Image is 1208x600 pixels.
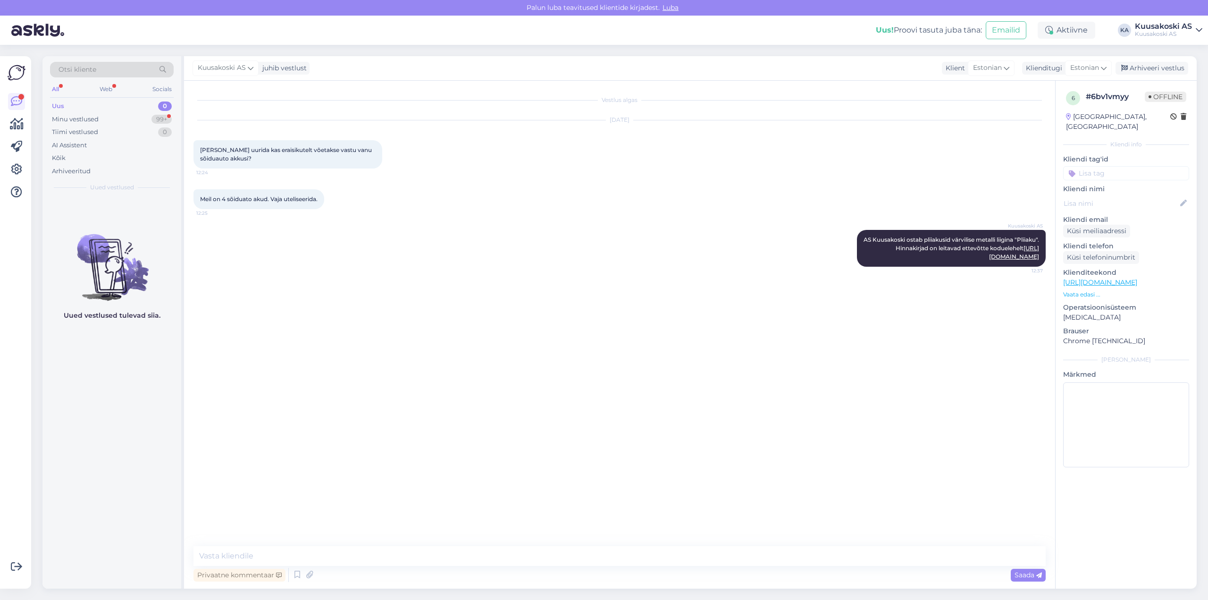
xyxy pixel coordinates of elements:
[52,141,87,150] div: AI Assistent
[1063,336,1189,346] p: Chrome [TECHNICAL_ID]
[50,83,61,95] div: All
[1063,303,1189,313] p: Operatsioonisüsteem
[98,83,114,95] div: Web
[1063,326,1189,336] p: Brauser
[52,115,99,124] div: Minu vestlused
[1007,222,1043,229] span: Kuusakoski AS
[1118,24,1131,37] div: KA
[973,63,1002,73] span: Estonian
[8,64,25,82] img: Askly Logo
[42,217,181,302] img: No chats
[1007,267,1043,274] span: 12:37
[1063,215,1189,225] p: Kliendi email
[193,116,1046,124] div: [DATE]
[1022,63,1062,73] div: Klienditugi
[1063,370,1189,380] p: Märkmed
[193,96,1046,104] div: Vestlus algas
[198,63,246,73] span: Kuusakoski AS
[59,65,96,75] span: Otsi kliente
[52,153,66,163] div: Kõik
[1063,225,1130,237] div: Küsi meiliaadressi
[864,236,1040,260] span: AS Kuusakoski ostab pliiakusid värvilise metalli liigina "Pliiaku". Hinnakirjad on leitavad ettev...
[1070,63,1099,73] span: Estonian
[942,63,965,73] div: Klient
[1063,166,1189,180] input: Lisa tag
[196,210,232,217] span: 12:25
[1063,251,1139,264] div: Küsi telefoninumbrit
[1064,198,1178,209] input: Lisa nimi
[193,569,285,582] div: Privaatne kommentaar
[1063,290,1189,299] p: Vaata edasi ...
[876,25,982,36] div: Proovi tasuta juba täna:
[1145,92,1186,102] span: Offline
[1063,184,1189,194] p: Kliendi nimi
[1135,23,1202,38] a: Kuusakoski ASKuusakoski AS
[1038,22,1095,39] div: Aktiivne
[1135,23,1192,30] div: Kuusakoski AS
[259,63,307,73] div: juhib vestlust
[1072,94,1075,101] span: 6
[1063,278,1137,287] a: [URL][DOMAIN_NAME]
[1063,355,1189,364] div: [PERSON_NAME]
[986,21,1026,39] button: Emailid
[52,127,98,137] div: Tiimi vestlused
[90,183,134,192] span: Uued vestlused
[1063,241,1189,251] p: Kliendi telefon
[1116,62,1188,75] div: Arhiveeri vestlus
[1063,154,1189,164] p: Kliendi tag'id
[660,3,681,12] span: Luba
[158,101,172,111] div: 0
[876,25,894,34] b: Uus!
[1063,268,1189,278] p: Klienditeekond
[158,127,172,137] div: 0
[1015,571,1042,579] span: Saada
[1063,313,1189,322] p: [MEDICAL_DATA]
[200,146,373,162] span: [PERSON_NAME] uurida kas eraisikutelt võetakse vastu vanu sõiduauto akkusi?
[1063,140,1189,149] div: Kliendi info
[1066,112,1170,132] div: [GEOGRAPHIC_DATA], [GEOGRAPHIC_DATA]
[1135,30,1192,38] div: Kuusakoski AS
[52,167,91,176] div: Arhiveeritud
[151,83,174,95] div: Socials
[64,311,160,321] p: Uued vestlused tulevad siia.
[196,169,232,176] span: 12:24
[1086,91,1145,102] div: # 6bv1vmyy
[151,115,172,124] div: 99+
[200,195,318,203] span: Meil on 4 sõiduato akud. Vaja uteliseerida.
[52,101,64,111] div: Uus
